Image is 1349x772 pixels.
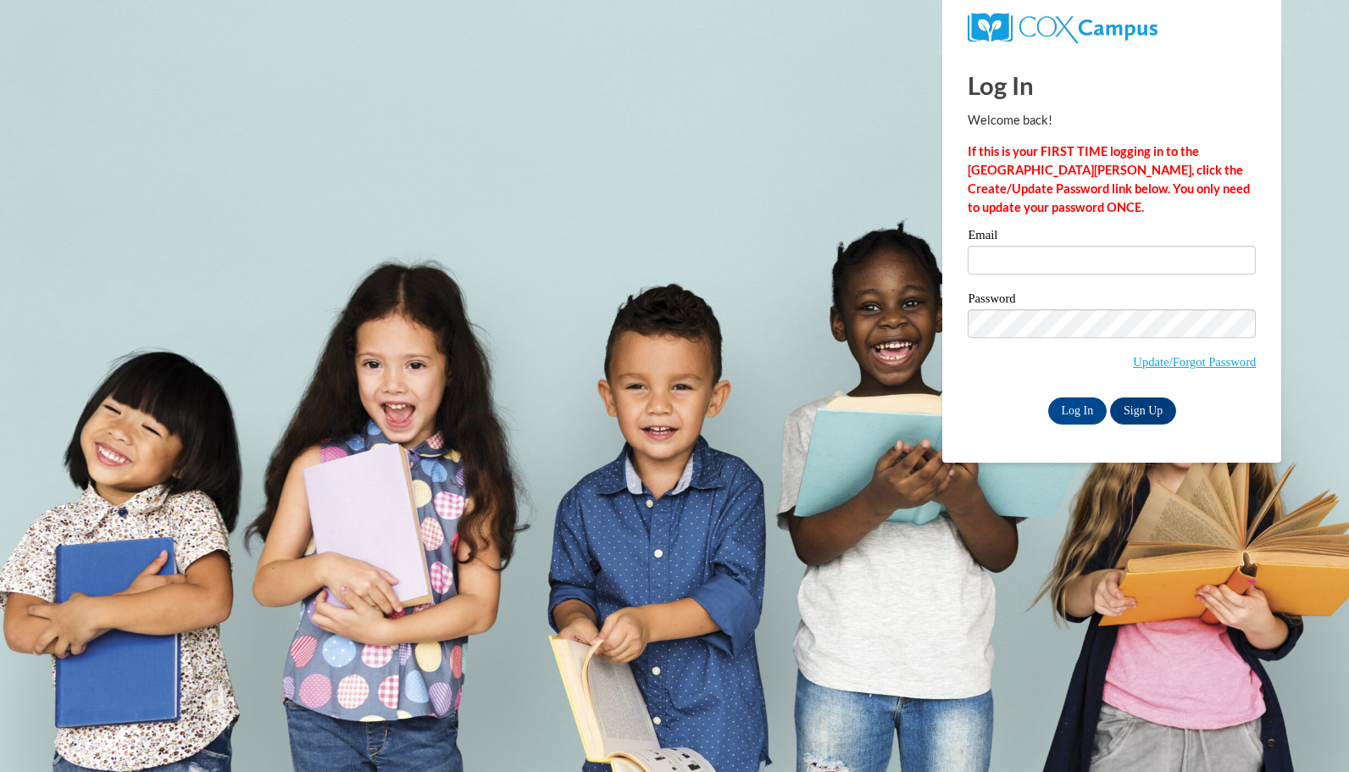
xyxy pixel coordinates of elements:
[968,13,1157,43] img: COX Campus
[968,111,1256,130] p: Welcome back!
[968,19,1157,34] a: COX Campus
[1110,397,1176,425] a: Sign Up
[968,229,1256,246] label: Email
[968,144,1250,214] strong: If this is your FIRST TIME logging in to the [GEOGRAPHIC_DATA][PERSON_NAME], click the Create/Upd...
[968,68,1256,103] h1: Log In
[1133,355,1256,369] a: Update/Forgot Password
[968,292,1256,309] label: Password
[1048,397,1108,425] input: Log In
